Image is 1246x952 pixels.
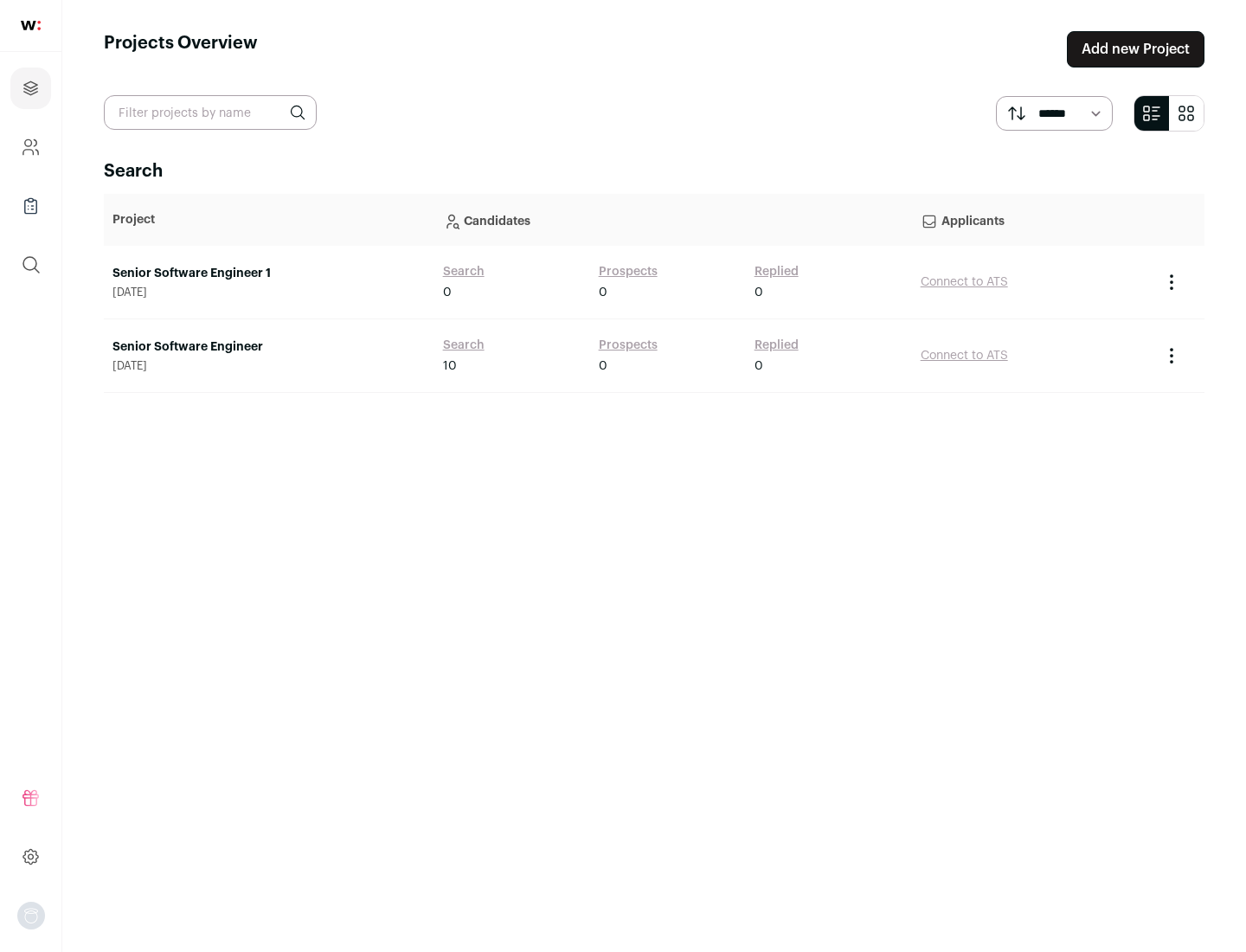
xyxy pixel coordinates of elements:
[443,357,457,375] span: 10
[104,31,258,68] h1: Projects Overview
[21,21,41,30] img: wellfound-shorthand-0d5821cbd27db2630d0214b213865d53afaa358527fdda9d0ea32b1df1b89c2c.svg
[1161,345,1182,366] button: Project Actions
[755,357,763,375] span: 0
[104,159,1204,183] h2: Search
[112,338,426,356] a: Senior Software Engineer
[921,276,1008,288] a: Connect to ATS
[599,357,607,375] span: 0
[112,211,426,228] p: Project
[112,286,426,299] span: [DATE]
[10,126,51,168] a: Company and ATS Settings
[755,337,799,354] a: Replied
[443,203,903,237] p: Candidates
[755,284,763,301] span: 0
[599,263,658,280] a: Prospects
[104,95,317,130] input: Filter projects by name
[17,902,45,929] button: Open dropdown
[921,203,1144,237] p: Applicants
[443,337,485,354] a: Search
[17,902,45,929] img: nopic.png
[112,265,426,282] a: Senior Software Engineer 1
[921,350,1008,362] a: Connect to ATS
[10,68,51,109] a: Projects
[443,263,485,280] a: Search
[599,337,658,354] a: Prospects
[443,284,452,301] span: 0
[599,284,607,301] span: 0
[1161,272,1182,293] button: Project Actions
[755,263,799,280] a: Replied
[1067,31,1204,68] a: Add new Project
[10,185,51,227] a: Company Lists
[112,359,426,373] span: [DATE]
